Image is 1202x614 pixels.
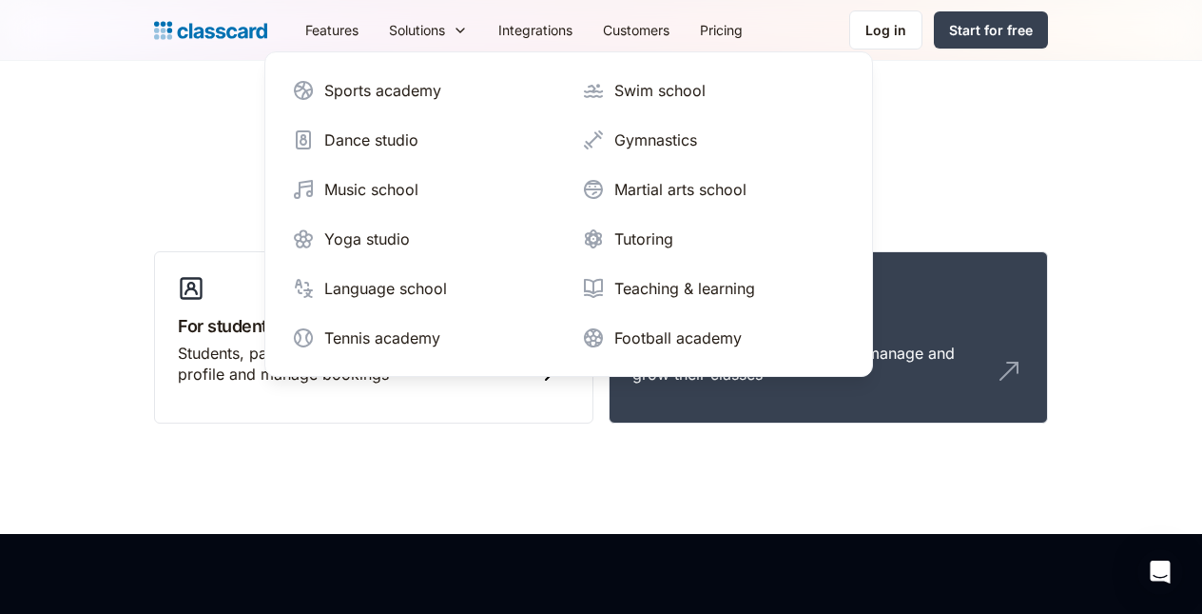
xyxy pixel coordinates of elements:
[574,319,853,357] a: Football academy
[483,9,588,51] a: Integrations
[614,178,746,201] div: Martial arts school
[574,121,853,159] a: Gymnastics
[574,170,853,208] a: Martial arts school
[290,9,374,51] a: Features
[614,129,697,151] div: Gymnastics
[374,9,483,51] div: Solutions
[324,79,441,102] div: Sports academy
[685,9,758,51] a: Pricing
[324,277,447,300] div: Language school
[324,327,440,349] div: Tennis academy
[284,170,563,208] a: Music school
[614,277,755,300] div: Teaching & learning
[284,121,563,159] a: Dance studio
[324,228,410,250] div: Yoga studio
[284,220,563,258] a: Yoga studio
[284,319,563,357] a: Tennis academy
[949,20,1033,40] div: Start for free
[284,269,563,307] a: Language school
[614,327,742,349] div: Football academy
[389,20,445,40] div: Solutions
[178,343,532,386] div: Students, parents or guardians to view their profile and manage bookings
[865,20,906,40] div: Log in
[324,129,418,151] div: Dance studio
[264,51,873,377] nav: Solutions
[614,79,706,102] div: Swim school
[154,17,267,44] a: home
[178,313,570,339] h3: For students
[324,178,418,201] div: Music school
[588,9,685,51] a: Customers
[574,220,853,258] a: Tutoring
[284,71,563,109] a: Sports academy
[614,228,673,250] div: Tutoring
[934,11,1048,49] a: Start for free
[574,71,853,109] a: Swim school
[849,10,922,50] a: Log in
[1137,549,1183,595] div: Open Intercom Messenger
[574,269,853,307] a: Teaching & learning
[154,251,593,425] a: For studentsStudents, parents or guardians to view their profile and manage bookings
